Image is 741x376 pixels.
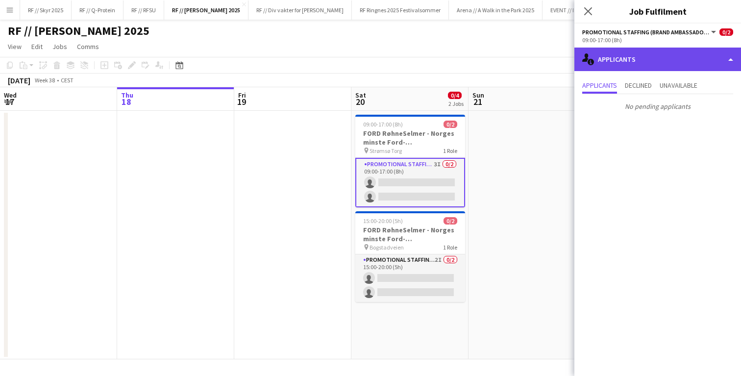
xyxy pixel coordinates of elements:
app-card-role: Promotional Staffing (Brand Ambassadors)2I0/215:00-20:00 (5h) [355,254,465,302]
app-job-card: 09:00-17:00 (8h)0/2FORD RøhneSelmer - Norges minste Ford-forhandlerkontor Strømsø Torg1 RolePromo... [355,115,465,207]
app-job-card: 15:00-20:00 (5h)0/2FORD RøhneSelmer - Norges minste Ford-forhandlerkontor Bogstadveien1 RolePromo... [355,211,465,302]
button: RF // RFSU [123,0,164,20]
h1: RF // [PERSON_NAME] 2025 [8,24,149,38]
div: 09:00-17:00 (8h) [582,36,733,44]
span: 18 [120,96,133,107]
a: View [4,40,25,53]
div: 2 Jobs [448,100,464,107]
span: Wed [4,91,17,100]
h3: FORD RøhneSelmer - Norges minste Ford-forhandlerkontor [355,226,465,243]
span: Promotional Staffing (Brand Ambassadors) [582,28,710,36]
span: View [8,42,22,51]
button: Arena // A Walk in the Park 2025 [449,0,543,20]
button: RF Ringnes 2025 Festivalsommer [352,0,449,20]
span: Edit [31,42,43,51]
span: 15:00-20:00 (5h) [363,217,403,225]
div: Applicants [574,48,741,71]
span: Fri [238,91,246,100]
span: 1 Role [443,244,457,251]
button: RF // Skyr 2025 [20,0,72,20]
span: Unavailable [660,82,697,89]
span: 20 [354,96,366,107]
h3: FORD RøhneSelmer - Norges minste Ford-forhandlerkontor [355,129,465,147]
button: EVENT // IKEA [543,0,592,20]
span: Sat [355,91,366,100]
span: 1 Role [443,147,457,154]
button: RF // Div vakter for [PERSON_NAME] [248,0,352,20]
app-card-role: Promotional Staffing (Brand Ambassadors)3I0/209:00-17:00 (8h) [355,158,465,207]
span: 21 [471,96,484,107]
span: 0/2 [719,28,733,36]
span: Comms [77,42,99,51]
span: Jobs [52,42,67,51]
span: 09:00-17:00 (8h) [363,121,403,128]
span: Bogstadveien [370,244,404,251]
span: Applicants [582,82,617,89]
span: Thu [121,91,133,100]
span: 19 [237,96,246,107]
span: 0/2 [444,217,457,225]
span: Sun [472,91,484,100]
p: No pending applicants [574,98,741,115]
span: Strømsø Torg [370,147,402,154]
a: Comms [73,40,103,53]
span: 0/2 [444,121,457,128]
span: 17 [2,96,17,107]
span: Week 38 [32,76,57,84]
h3: Job Fulfilment [574,5,741,18]
div: [DATE] [8,75,30,85]
button: Promotional Staffing (Brand Ambassadors) [582,28,717,36]
button: RF // [PERSON_NAME] 2025 [164,0,248,20]
span: Declined [625,82,652,89]
button: RF // Q-Protein [72,0,123,20]
a: Edit [27,40,47,53]
span: 0/4 [448,92,462,99]
div: CEST [61,76,74,84]
a: Jobs [49,40,71,53]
